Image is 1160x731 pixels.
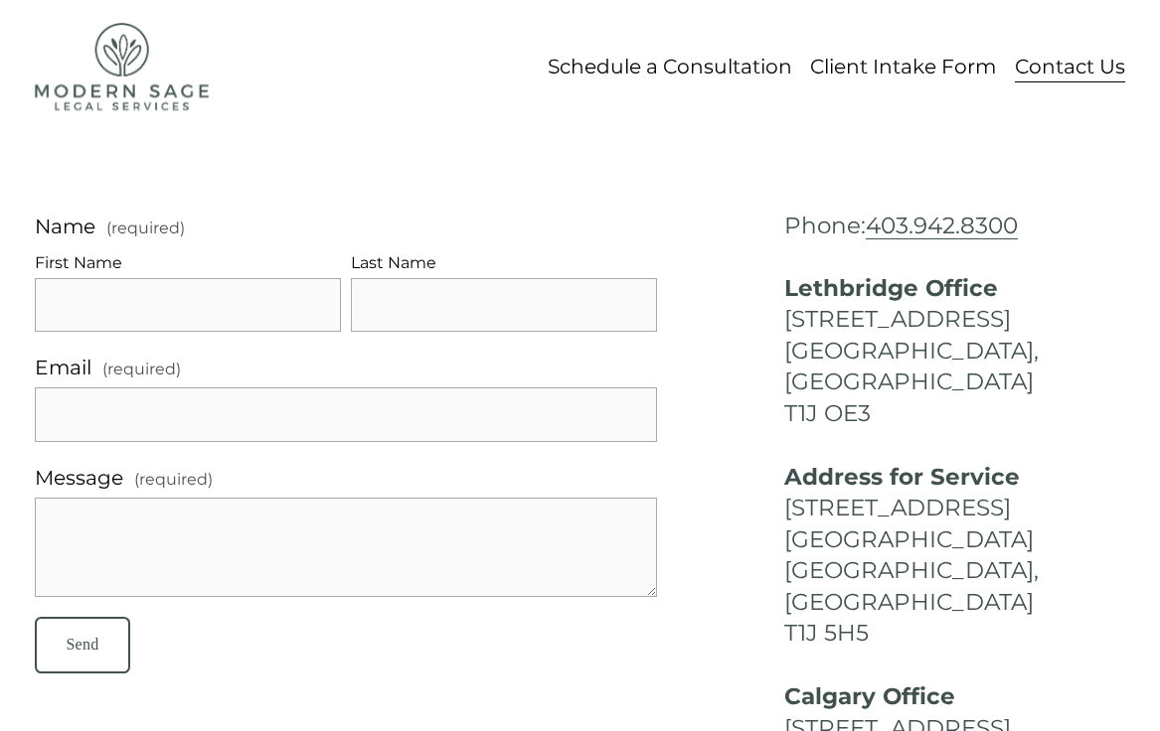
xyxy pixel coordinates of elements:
[866,212,1018,239] a: 403.942.8300
[784,211,1125,430] h4: Phone: [STREET_ADDRESS] [GEOGRAPHIC_DATA], [GEOGRAPHIC_DATA] T1J OE3
[102,357,181,382] span: (required)
[351,250,657,278] div: Last Name
[35,250,341,278] div: First Name
[106,220,185,236] span: (required)
[35,617,130,673] button: SendSend
[35,352,91,383] span: Email
[784,463,1020,491] strong: Address for Service
[66,636,98,653] span: Send
[35,211,95,242] span: Name
[35,23,209,110] img: Modern Sage Legal Services
[810,49,996,84] a: Client Intake Form
[784,682,955,710] strong: Calgary Office
[548,49,792,84] a: Schedule a Consultation
[784,274,998,302] strong: Lethbridge Office
[134,467,213,493] span: (required)
[35,462,123,494] span: Message
[1015,49,1125,84] a: Contact Us
[784,462,1125,650] h4: [STREET_ADDRESS] [GEOGRAPHIC_DATA] [GEOGRAPHIC_DATA], [GEOGRAPHIC_DATA] T1J 5H5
